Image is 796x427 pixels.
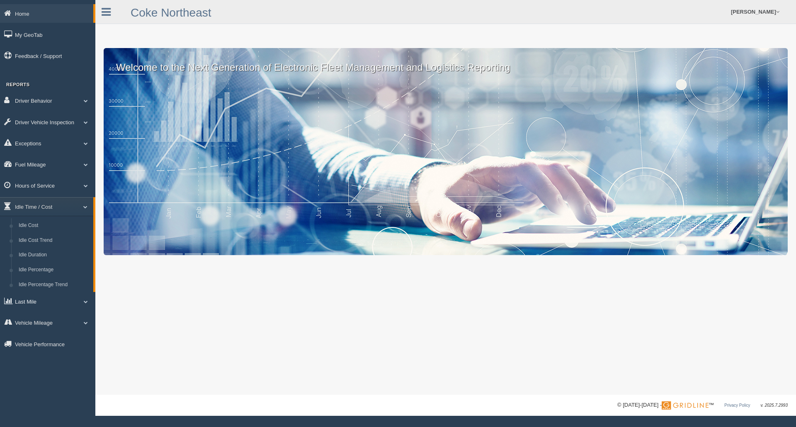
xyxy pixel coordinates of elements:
img: Gridline [662,401,709,410]
a: Idle Percentage [15,263,93,277]
div: © [DATE]-[DATE] - ™ [617,401,788,410]
p: Welcome to the Next Generation of Electronic Fleet Management and Logistics Reporting [104,48,788,75]
a: Coke Northeast [131,6,211,19]
a: Idle Percentage Trend [15,277,93,292]
a: Idle Duration [15,248,93,263]
span: v. 2025.7.2993 [761,403,788,408]
a: Idle Cost Trend [15,233,93,248]
a: Idle Cost [15,218,93,233]
a: Privacy Policy [724,403,750,408]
